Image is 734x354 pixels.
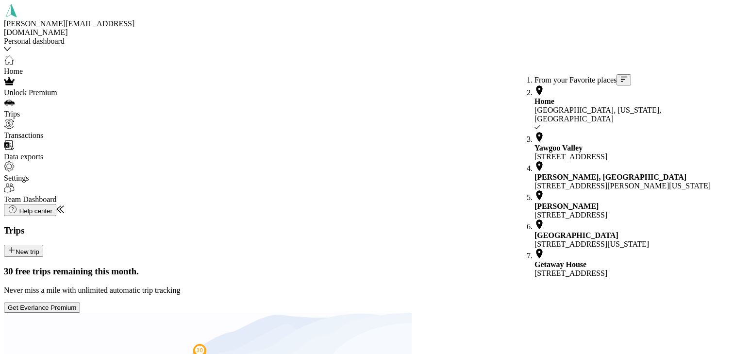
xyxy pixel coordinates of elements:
button: Get Everlance Premium [4,303,80,313]
p: Never miss a mile with unlimited automatic trip tracking [4,286,730,295]
span: Team Dashboard [4,195,57,203]
iframe: Everlance-gr Chat Button Frame [680,300,734,354]
span: [GEOGRAPHIC_DATA], [US_STATE], [GEOGRAPHIC_DATA] [534,106,661,123]
div: [PERSON_NAME][EMAIL_ADDRESS][DOMAIN_NAME] [4,19,140,37]
span: [STREET_ADDRESS][US_STATE] [534,240,649,248]
span: [STREET_ADDRESS][PERSON_NAME][US_STATE] [534,182,711,190]
strong: [GEOGRAPHIC_DATA] [534,231,618,239]
h1: 30 free trips remaining this month. [4,266,730,277]
span: From your Favorite places [534,76,617,84]
span: [STREET_ADDRESS] [534,152,607,161]
button: Help center [4,204,56,216]
strong: [PERSON_NAME] [534,202,599,210]
span: [STREET_ADDRESS] [534,211,607,219]
strong: Getaway House [534,260,586,269]
button: New trip [4,245,43,257]
strong: Home [534,97,554,105]
strong: Yawgoo Valley [534,144,583,152]
div: Personal dashboard [4,37,140,46]
span: [STREET_ADDRESS] [534,269,607,277]
span: Trips [4,110,20,118]
h1: Trips [4,225,730,236]
span: Transactions [4,131,43,139]
span: Settings [4,174,29,182]
span: Unlock Premium [4,88,57,97]
strong: [PERSON_NAME], [GEOGRAPHIC_DATA] [534,173,686,181]
span: Home [4,67,23,75]
span: Data exports [4,152,43,161]
div: Help center [8,205,52,215]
